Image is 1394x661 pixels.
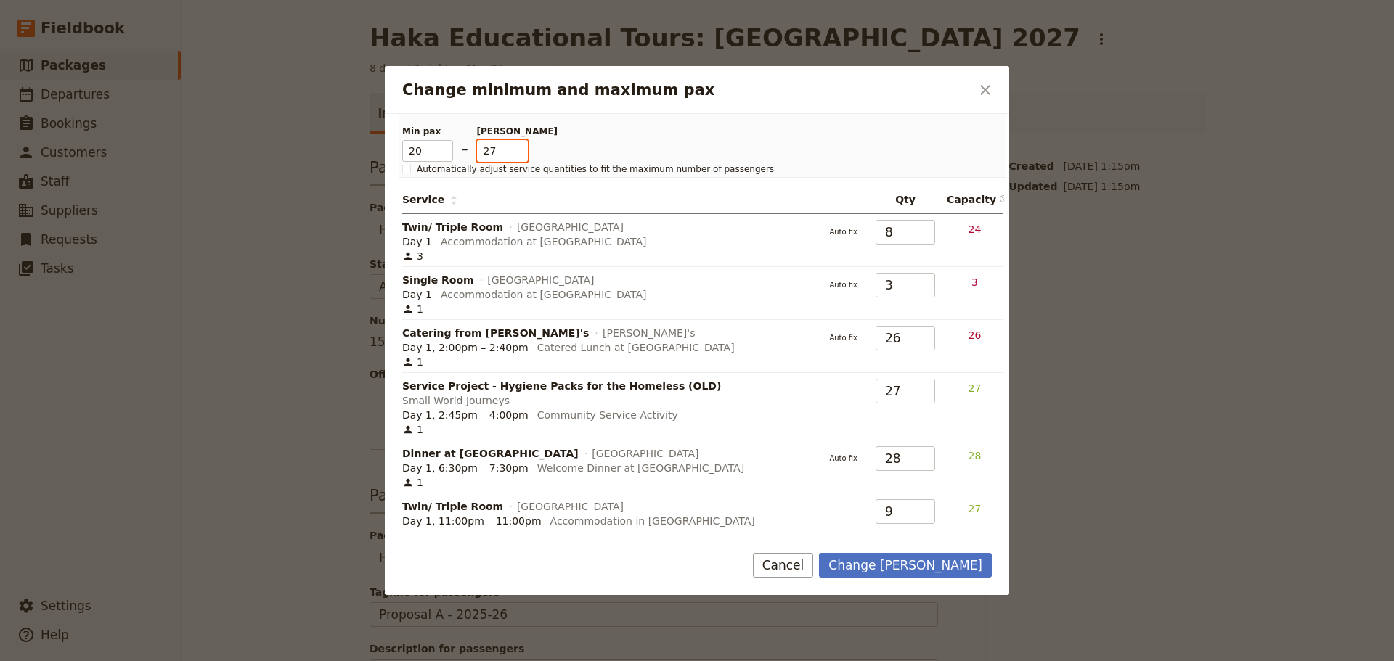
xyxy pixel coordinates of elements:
[823,449,864,468] button: Auto fix
[402,393,510,408] span: Small World Journeys
[537,461,744,475] div: Welcome Dinner at [GEOGRAPHIC_DATA]
[819,553,992,578] button: Change [PERSON_NAME]
[517,220,624,234] span: [GEOGRAPHIC_DATA]
[823,329,864,343] span: Auto fix
[402,273,474,287] span: Single Room
[969,382,982,394] span: 27
[876,379,935,403] input: —
[969,450,982,461] span: 28
[402,528,423,543] span: 3
[441,287,647,302] div: Accommodation at [GEOGRAPHIC_DATA]
[477,126,528,137] span: [PERSON_NAME]
[823,223,864,237] span: Auto fix
[402,234,432,249] span: Day 1
[823,223,864,242] button: Auto fix
[537,340,735,355] div: Catered Lunch at [GEOGRAPHIC_DATA]
[487,273,594,287] span: [GEOGRAPHIC_DATA]
[941,186,1003,214] th: Capacity
[402,192,457,207] span: Service
[402,408,529,422] span: Day 1, 2:45pm – 4:00pm
[537,408,678,422] div: Community Service Activity
[876,499,935,524] input: —
[402,475,423,490] span: 1
[753,553,814,578] button: Cancel
[402,126,453,137] span: Min pax
[971,276,978,288] span: 3
[417,163,774,175] span: Automatically adjust service quantities to fit the maximum number of passengers
[517,499,624,514] span: [GEOGRAPHIC_DATA]
[999,194,1008,206] span: ​
[402,220,503,234] span: Twin/ Triple Room
[402,461,529,475] span: Day 1, 6:30pm – 7:30pm
[477,140,528,162] input: [PERSON_NAME]
[969,223,982,235] span: 24
[969,503,982,514] span: 27
[402,446,579,461] span: Dinner at [GEOGRAPHIC_DATA]
[876,220,935,245] input: —
[402,379,721,393] span: Service Project - Hygiene Packs for the Homeless (OLD)
[823,449,864,464] span: Auto fix
[402,186,817,214] th: Service
[973,78,998,102] button: Close dialog
[823,329,864,348] button: Auto fix
[402,302,423,316] span: 1
[402,287,432,302] span: Day 1
[462,140,468,162] span: –
[402,140,453,162] input: Min pax
[876,273,935,297] input: —
[402,79,970,101] h2: Change minimum and maximum pax
[823,276,864,290] span: Auto fix
[402,422,423,437] span: 1
[876,326,935,350] input: —
[402,514,542,528] span: Day 1, 11:00pm – 11:00pm
[876,446,935,471] input: —
[402,340,529,355] span: Day 1, 2:00pm – 2:40pm
[550,514,755,528] div: Accommodation in [GEOGRAPHIC_DATA]
[603,326,695,340] span: [PERSON_NAME]'s
[402,249,423,263] span: 3
[441,234,647,249] div: Accommodation at [GEOGRAPHIC_DATA]
[969,329,982,341] span: 26
[870,186,941,214] th: Qty
[402,326,589,340] span: Catering from [PERSON_NAME]'s
[402,355,423,369] span: 1
[823,276,864,295] button: Auto fix
[592,446,698,461] span: [GEOGRAPHIC_DATA]
[402,499,503,514] span: Twin/ Triple Room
